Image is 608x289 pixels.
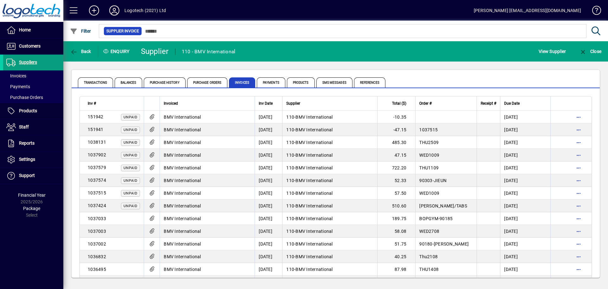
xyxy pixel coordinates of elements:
span: BMV International [295,153,332,158]
button: More options [573,201,584,211]
button: More options [573,163,584,173]
span: Unpaid [123,191,137,195]
span: Home [19,27,31,32]
span: Invoices [229,77,255,88]
td: - [282,187,377,200]
span: BMV International [164,178,201,183]
td: -47.15 [377,123,415,136]
td: [DATE] [255,136,282,149]
button: More options [573,213,584,224]
span: 110 [286,165,294,170]
td: [DATE] [255,123,282,136]
div: Due Date [504,100,547,107]
span: 1037033 [88,216,106,221]
button: More options [573,137,584,148]
td: 510.60 [377,200,415,212]
span: 110 [286,178,294,183]
div: Inv # [88,100,140,107]
span: Unpaid [123,166,137,170]
span: 1036832 [88,254,106,259]
span: Balances [115,77,142,88]
span: 110 [286,229,294,234]
span: BMV International [164,115,201,120]
button: More options [573,150,584,160]
span: WED1009 [419,153,439,158]
td: - [282,212,377,225]
td: [DATE] [500,212,550,225]
span: BOPGYM-90185 [419,216,453,221]
span: 110 [286,115,294,120]
span: BMV International [164,216,201,221]
button: More options [573,175,584,186]
td: [DATE] [500,123,550,136]
span: 151942 [88,114,104,119]
a: Purchase Orders [3,92,63,103]
span: 110 [286,153,294,158]
span: 1037515 [419,127,438,132]
td: [DATE] [255,263,282,276]
span: Products [19,108,37,113]
span: Payments [6,84,30,89]
span: 1037574 [88,178,106,183]
td: - [282,276,377,288]
a: Payments [3,81,63,92]
span: BMV International [295,203,332,208]
td: [DATE] [255,238,282,250]
span: BMV International [164,203,201,208]
span: BMV International [164,267,201,272]
button: Profile [104,5,124,16]
div: Invoiced [164,100,251,107]
span: Suppliers [19,60,37,65]
td: [DATE] [500,174,550,187]
span: SMS Messages [316,77,352,88]
div: Supplier [141,46,169,56]
span: BMV International [295,216,332,221]
span: Products [287,77,315,88]
div: Inv Date [259,100,278,107]
td: 52.33 [377,174,415,187]
td: [DATE] [500,161,550,174]
span: 90180-[PERSON_NAME] [419,241,469,246]
td: 47.15 [377,149,415,161]
td: [DATE] [255,225,282,238]
span: Back [70,49,91,54]
span: Order # [419,100,432,107]
td: - [282,238,377,250]
span: Transactions [78,77,113,88]
a: Home [3,22,63,38]
span: Thu2108 [419,254,438,259]
span: BMV International [295,254,332,259]
span: Inv Date [259,100,273,107]
button: More options [573,125,584,135]
span: THU2509 [419,140,439,145]
span: Unpaid [123,141,137,145]
button: More options [573,112,584,122]
span: THU1109 [419,165,439,170]
div: Total ($) [381,100,412,107]
td: -10.35 [377,111,415,123]
span: 1037902 [88,152,106,157]
td: 87.98 [377,263,415,276]
app-page-header-button: Back [63,46,98,57]
td: - [282,111,377,123]
span: Inv # [88,100,96,107]
td: [DATE] [255,212,282,225]
span: Invoices [6,73,26,78]
span: 90303-JIEUN [419,178,446,183]
span: BMV International [295,165,332,170]
span: BMV International [164,241,201,246]
span: BMV International [164,229,201,234]
span: 110 [286,254,294,259]
span: 110 [286,203,294,208]
span: BMV International [295,191,332,196]
td: [DATE] [255,276,282,288]
td: - [282,250,377,263]
td: [DATE] [255,187,282,200]
span: Due Date [504,100,520,107]
a: Reports [3,135,63,151]
td: [DATE] [500,187,550,200]
span: Supplier Invoice [106,28,139,34]
span: Settings [19,157,35,162]
td: [DATE] [500,225,550,238]
div: Order # [419,100,473,107]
